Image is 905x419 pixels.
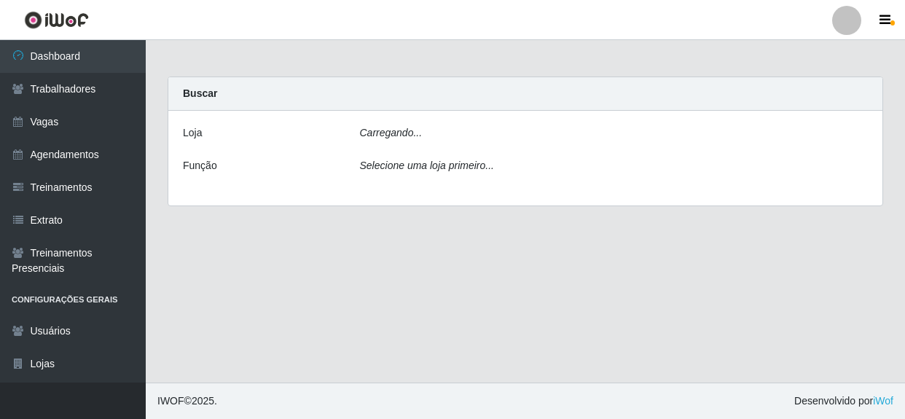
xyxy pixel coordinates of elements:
[183,125,202,141] label: Loja
[183,158,217,173] label: Função
[24,11,89,29] img: CoreUI Logo
[360,160,494,171] i: Selecione uma loja primeiro...
[873,395,893,407] a: iWof
[360,127,423,138] i: Carregando...
[183,87,217,99] strong: Buscar
[794,393,893,409] span: Desenvolvido por
[157,395,184,407] span: IWOF
[157,393,217,409] span: © 2025 .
